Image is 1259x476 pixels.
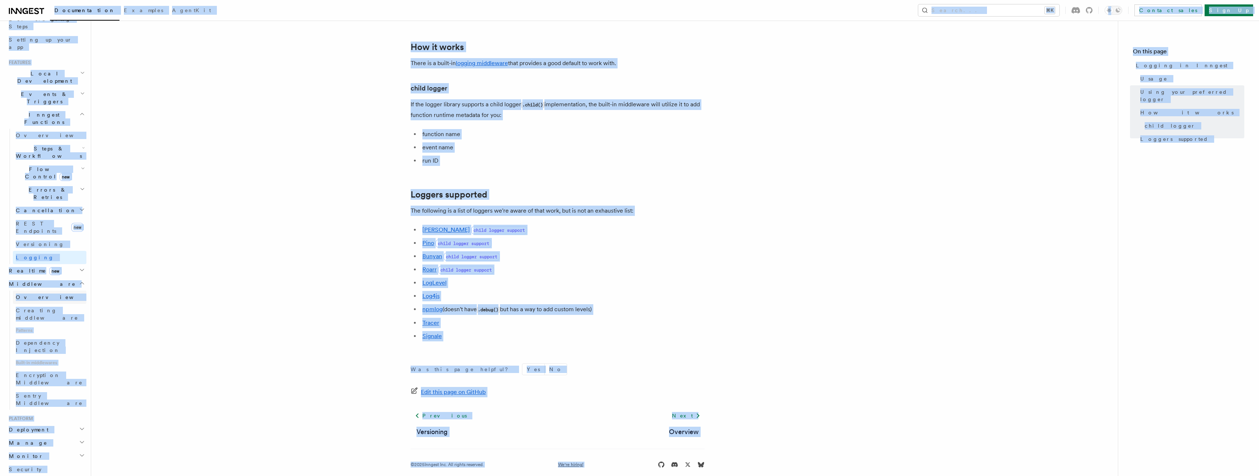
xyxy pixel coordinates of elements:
span: Edit this page on GitHub [421,387,486,397]
button: Middleware [6,277,86,291]
a: Dependency Injection [13,336,86,357]
li: event name [420,142,705,153]
a: Security [6,463,86,476]
a: Usage [1137,72,1244,85]
a: Sign Up [1205,4,1253,16]
code: .child() [521,102,544,108]
a: npmlog [422,306,443,313]
span: Realtime [6,267,61,274]
span: Manage [6,439,47,447]
span: Inngest Functions [6,111,79,126]
a: Examples [119,2,168,20]
span: Loggers supported [1140,135,1208,143]
button: Monitor [6,450,86,463]
span: Documentation [54,7,115,13]
span: Flow Control [13,166,81,180]
kbd: ⌘K [1045,7,1055,14]
span: Overview [16,132,92,138]
a: child logger [411,83,447,93]
p: If the logger library supports a child logger implementation, the built-in middleware will utiliz... [411,99,705,120]
span: How it works [1140,109,1234,116]
a: Next [668,409,705,422]
a: [PERSON_NAME] [422,226,470,233]
button: Yes [522,364,544,375]
a: REST Endpointsnew [13,217,86,238]
span: Features [6,60,31,65]
button: Search...⌘K [918,4,1059,16]
a: Overview [13,129,86,142]
span: child logger support [444,253,500,261]
span: Steps & Workflows [13,145,82,160]
span: Examples [124,7,163,13]
span: Dependency Injection [16,340,60,353]
button: Local Development [6,67,86,88]
span: Security [9,466,42,472]
div: Middleware [6,291,86,410]
span: Patterns [13,324,86,336]
a: logging middleware [456,60,508,67]
p: The following is a list of loggers we're aware of that work, but is not an exhaustive list: [411,206,705,216]
button: No [545,364,567,375]
button: Realtimenew [6,264,86,277]
span: Deployment [6,426,49,433]
span: child logger support [436,239,491,248]
li: function name [420,129,705,139]
span: Events & Triggers [6,90,80,105]
span: Monitor [6,452,43,460]
a: Log4js [422,292,440,299]
a: Loggers supported [411,189,487,200]
a: Edit this page on GitHub [411,387,486,397]
a: AgentKit [168,2,215,20]
span: Logging [16,255,54,260]
span: Setting up your app [9,37,72,50]
span: Platform [6,416,33,422]
span: new [71,223,83,232]
code: .debug() [477,307,500,313]
span: child logger support [471,226,527,234]
p: Was this page helpful? [411,366,513,373]
li: (doesn't have but has a way to add custom levels) [420,304,705,315]
a: Documentation [50,2,119,21]
a: Roarr [422,266,437,273]
div: © 2025 Inngest Inc. All rights reserved. [411,462,484,468]
span: child logger support [438,266,494,274]
span: child logger [1145,122,1195,129]
span: Cancellation [13,207,76,214]
h4: On this page [1133,47,1244,59]
a: Overview [669,427,699,437]
a: Versioning [13,238,86,251]
a: Loggers supported [1137,132,1244,146]
button: Manage [6,436,86,450]
button: Deployment [6,423,86,436]
a: Signale [422,333,442,340]
span: Using your preferred logger [1140,88,1244,103]
span: Encryption Middleware [16,372,83,386]
button: Inngest Functions [6,108,86,129]
a: Versioning [416,427,448,437]
a: LogLevel [422,279,447,286]
a: Leveraging Steps [6,13,86,33]
span: Overview [16,294,92,300]
span: Logging in Inngest [1136,62,1227,69]
a: Encryption Middleware [13,369,86,389]
button: Events & Triggers [6,88,86,108]
span: Local Development [6,70,80,85]
a: How it works [411,42,464,52]
span: new [60,173,72,181]
span: AgentKit [172,7,211,13]
button: Cancellation [13,204,86,217]
span: Sentry Middleware [16,393,83,406]
a: Logging in Inngest [1133,59,1244,72]
a: Pino [422,239,434,246]
a: Bunyan [422,253,442,260]
a: Previous [411,409,471,422]
a: We're hiring! [558,462,583,468]
a: How it works [1137,106,1244,119]
span: Errors & Retries [13,186,80,201]
span: Middleware [6,280,76,288]
button: Errors & Retries [13,183,86,204]
span: Usage [1140,75,1167,82]
a: Using your preferred logger [1137,85,1244,106]
a: Tracer [422,319,439,326]
button: Toggle dark mode [1105,6,1122,15]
